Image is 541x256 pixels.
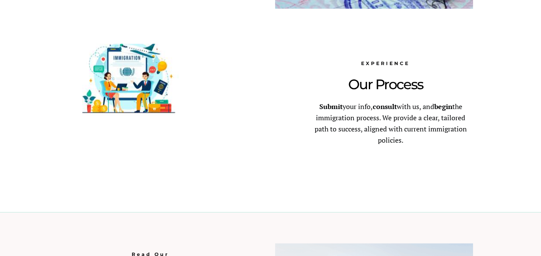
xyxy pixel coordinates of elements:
strong: begin [434,102,452,111]
span: Our Process [348,76,423,93]
strong: consult [373,102,397,111]
span: EXPERIENCE [361,60,410,66]
span: your info, with us, and the immigration process. We provide a clear, tailored path to success, al... [315,102,467,145]
strong: Submit [319,102,343,111]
